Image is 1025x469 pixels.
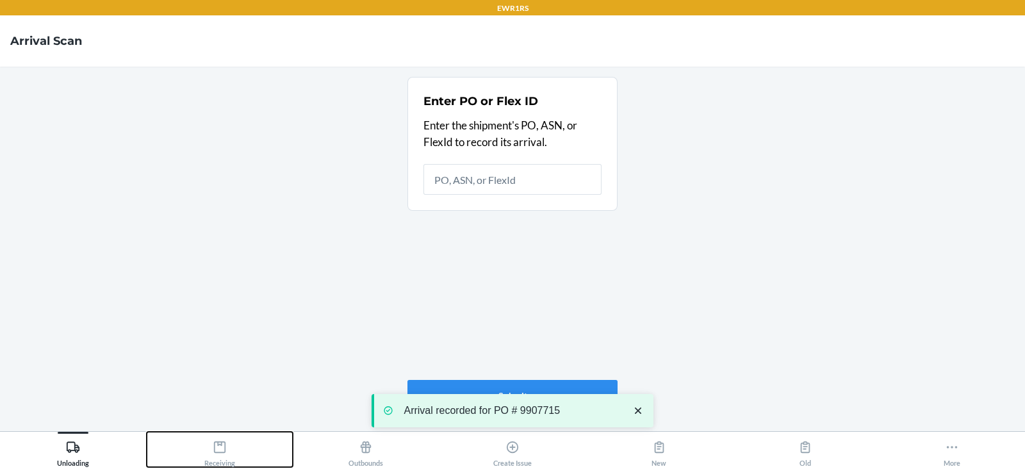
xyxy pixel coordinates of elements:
h4: Arrival Scan [10,33,82,49]
div: Old [798,435,812,467]
button: More [878,432,1025,467]
p: Arrival recorded for PO # 9907715 [404,404,619,417]
p: EWR1RS [497,3,529,14]
div: Unloading [57,435,89,467]
svg: close toast [632,404,644,417]
div: Receiving [204,435,235,467]
button: Outbounds [293,432,439,467]
button: Receiving [147,432,293,467]
h2: Enter PO or Flex ID [423,93,538,110]
div: More [944,435,960,467]
button: Old [732,432,879,467]
input: PO, ASN, or FlexId [423,164,602,195]
button: New [586,432,732,467]
div: Outbounds [348,435,383,467]
div: New [652,435,666,467]
p: Enter the shipment's PO, ASN, or FlexId to record its arrival. [423,117,602,150]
